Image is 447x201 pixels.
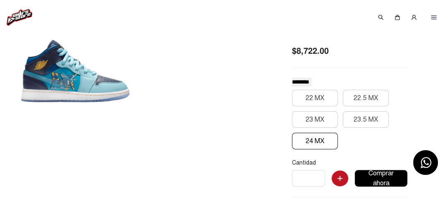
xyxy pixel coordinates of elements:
button: 24 MX [292,133,338,149]
p: Cantidad [292,159,407,167]
span: $8,722.00 [292,45,329,57]
button: 22.5 MX [343,90,389,106]
img: logo [7,9,32,26]
img: user [411,14,417,21]
img: search [378,14,384,21]
img: shopping [394,14,401,21]
img: Agregar al carrito [332,170,348,187]
button: 23 MX [292,111,338,128]
button: Comprar ahora [355,170,407,187]
button: 23.5 MX [343,111,389,128]
button: 22 MX [292,90,338,106]
img: menu [430,14,437,21]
